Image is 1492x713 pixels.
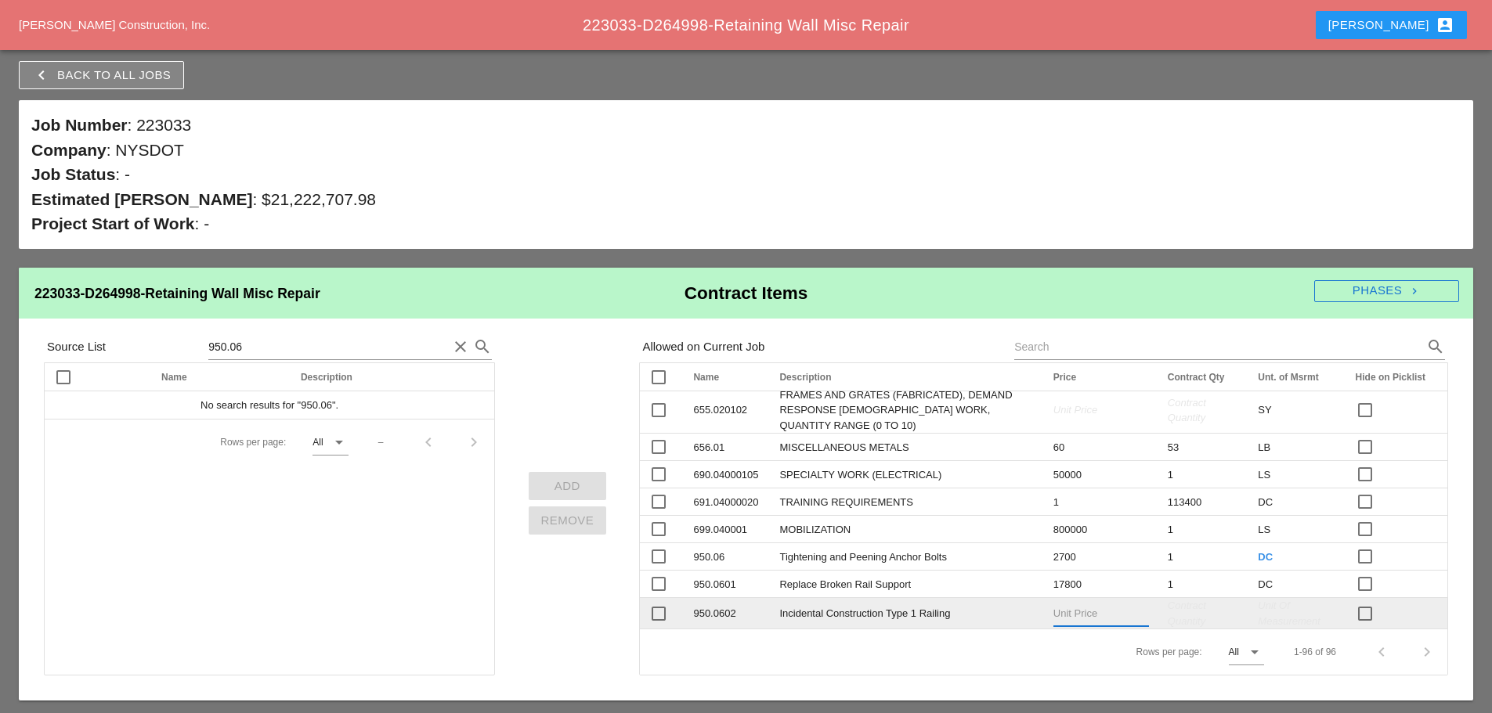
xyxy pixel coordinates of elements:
span: 1 [1053,496,1059,509]
span: LS [1258,524,1270,536]
div: 1-96 of 96 [1294,645,1336,659]
span: Company [31,141,107,159]
td: 691.04000020 [684,488,770,516]
th: Contract Qty: Not sorted. Activate to sort ascending. [1158,363,1249,391]
span: SY [1258,404,1271,416]
h2: Contract Items [31,280,1461,307]
input: Search [1014,334,1401,359]
a: [PERSON_NAME] Construction, Inc. [19,18,210,31]
span: MOBILIZATION [779,524,851,536]
div: Back to All Jobs [32,66,171,85]
span: Contract Quantity [1168,600,1206,628]
span: 53 [1168,441,1179,454]
button: [PERSON_NAME] [1316,11,1467,39]
td: 656.01 [684,434,770,461]
div: : - [31,211,1461,236]
span: LB [1258,441,1270,454]
td: 950.0602 [684,598,770,629]
span: Unit Of Measurement [1258,600,1320,628]
span: 113400 [1168,496,1201,509]
span: 50000 [1053,469,1082,481]
th: Hide on Picklist: Not sorted. Activate to sort ascending. [1346,363,1447,391]
i: chevron_left [32,66,51,85]
span: MISCELLANEOUS METALS [779,441,909,454]
span: DC [1258,578,1273,591]
i: search [473,337,492,356]
i: arrow_drop_down [1245,643,1264,661]
span: Replace Broken Rail Support [779,578,911,591]
span: Contract Quantity [1168,397,1206,425]
span: Unit Price [1053,404,1097,416]
input: Search [208,334,448,359]
td: No search results for "950.06". [45,391,494,419]
th: Description: Not sorted. Activate to sort ascending. [291,363,494,391]
td: 699.040001 [684,516,770,543]
span: FRAMES AND GRATES (FABRICATED), DEMAND RESPONSE [DEMOGRAPHIC_DATA] WORK, QUANTITY RANGE (0 TO 10) [779,389,1012,432]
div: All [312,435,323,449]
div: : $21,222,707.98 [31,187,1461,212]
span: DC [1258,496,1273,509]
span: Job Number [31,116,128,134]
i: navigate_next [1408,285,1421,297]
span: 17800 [1053,578,1082,591]
div: Source List [44,331,495,362]
th: Description: Not sorted. Activate to sort ascending. [770,363,1043,391]
span: 800000 [1053,524,1087,536]
span: Job Status [31,165,115,183]
div: Rows per page: [980,629,1264,675]
div: Rows per page: [63,420,348,465]
div: : NYSDOT [31,138,1461,163]
th: Name: Not sorted. Activate to sort ascending. [684,363,770,391]
span: Estimated [PERSON_NAME] [31,190,252,208]
i: search [1426,337,1445,356]
span: 223033-D264998-Retaining Wall Misc Repair [583,16,909,34]
td: 950.0601 [684,571,770,598]
span: 1 [1168,578,1173,591]
i: clear [451,337,470,356]
h3: 223033-D264998-Retaining Wall Misc Repair [34,283,320,304]
div: : - [31,162,1461,187]
span: 1 [1168,469,1173,481]
div: Allowed on Current Job [639,331,1448,362]
span: 60 [1053,441,1064,454]
div: – [378,435,384,449]
th: Name: Not sorted. Activate to sort ascending. [152,363,291,391]
span: LS [1258,469,1270,481]
th: Price: Not sorted. Activate to sort ascending. [1044,363,1158,391]
i: account_box [1436,16,1454,34]
div: All [1229,645,1239,659]
td: 950.06 [684,543,770,571]
td: 690.04000105 [684,461,770,488]
span: TRAINING REQUIREMENTS [779,496,912,509]
span: Incidental Construction Type 1 Railing [779,607,950,620]
div: [PERSON_NAME] [1328,16,1454,34]
td: 655.020102 [684,387,770,434]
i: arrow_drop_down [330,433,349,452]
div: Phases [1314,282,1459,300]
a: Back to All Jobs [19,61,184,89]
span: 1 [1168,524,1173,536]
span: Tightening and Peening Anchor Bolts [779,551,946,564]
input: Unit Price [1053,601,1127,626]
span: SPECIALTY WORK (ELECTRICAL) [779,469,941,481]
span: 2700 [1053,551,1076,564]
span: DC [1258,551,1273,564]
button: Phases [1314,280,1459,302]
th: Unt. of Msrmt: Not sorted. Activate to sort ascending. [1248,363,1346,391]
span: Project Start of Work [31,214,194,232]
div: : 223033 [31,113,1461,138]
span: 1 [1168,551,1173,564]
